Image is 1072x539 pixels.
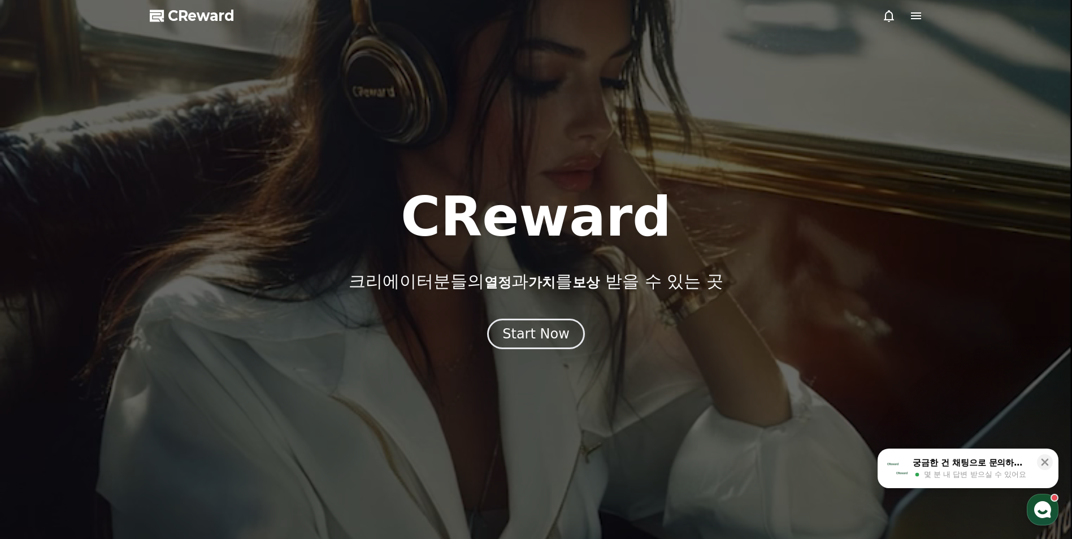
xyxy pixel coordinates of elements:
[150,7,235,25] a: CReward
[484,275,511,290] span: 열정
[349,271,723,292] p: 크리에이터분들의 과 를 받을 수 있는 곳
[487,319,585,349] button: Start Now
[528,275,555,290] span: 가치
[401,190,671,244] h1: CReward
[572,275,600,290] span: 보상
[168,7,235,25] span: CReward
[502,325,570,343] div: Start Now
[487,330,585,341] a: Start Now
